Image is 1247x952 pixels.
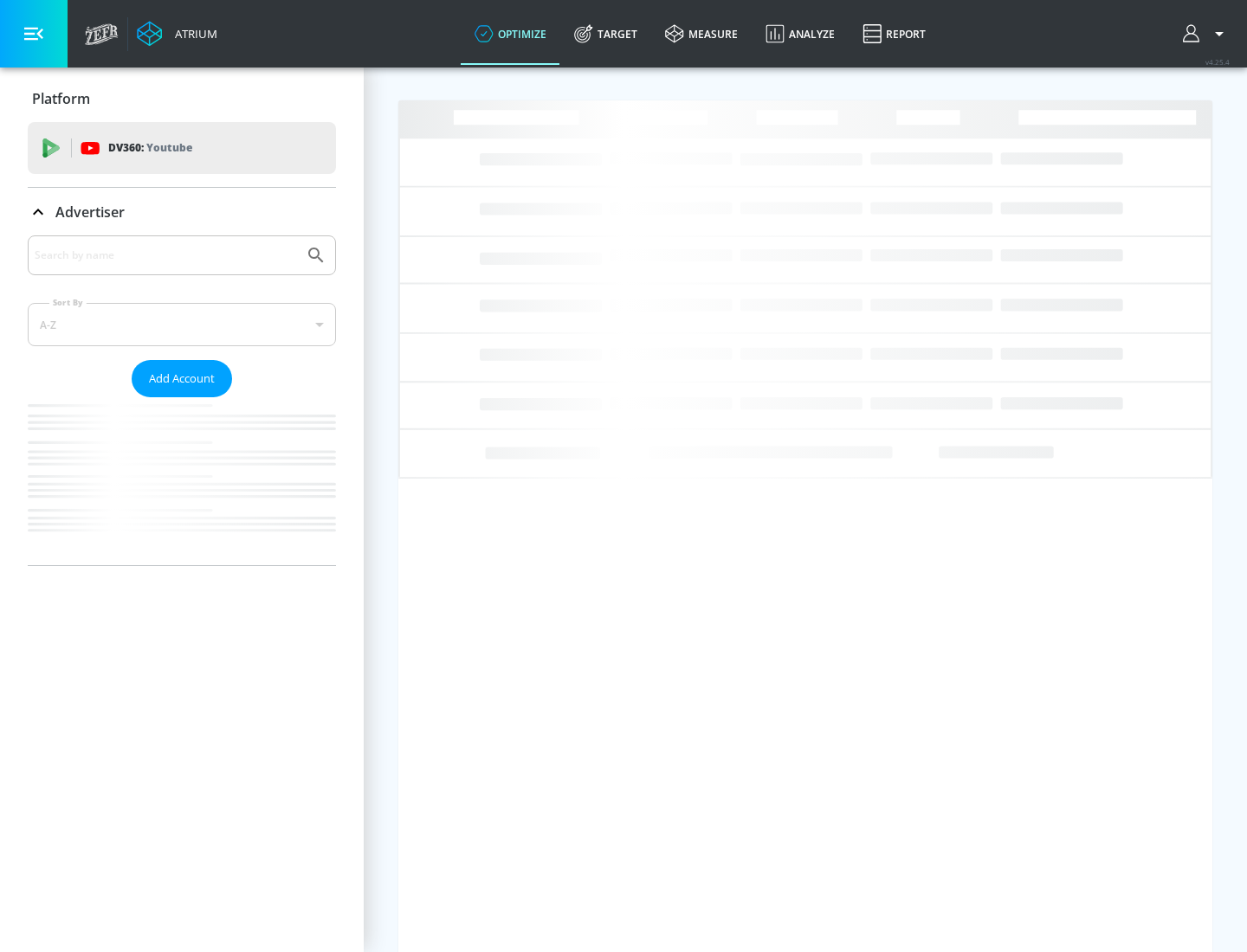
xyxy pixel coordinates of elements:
a: Target [560,3,651,65]
a: Atrium [137,21,217,47]
div: Atrium [168,26,217,42]
p: Youtube [146,138,192,157]
div: Advertiser [28,188,336,236]
button: Add Account [132,360,232,397]
a: measure [651,3,752,65]
p: DV360: [108,138,192,158]
div: Platform [28,74,336,123]
div: Advertiser [28,235,336,565]
div: DV360: Youtube [28,122,336,174]
nav: list of Advertiser [28,397,336,565]
a: optimize [461,3,560,65]
p: Platform [32,89,90,108]
span: v 4.25.4 [1205,57,1230,67]
a: Report [849,3,940,65]
span: Add Account [149,369,215,389]
p: Advertiser [55,203,125,222]
label: Sort By [49,297,87,308]
input: Search by name [35,244,297,267]
a: Analyze [752,3,849,65]
div: A-Z [28,303,336,346]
